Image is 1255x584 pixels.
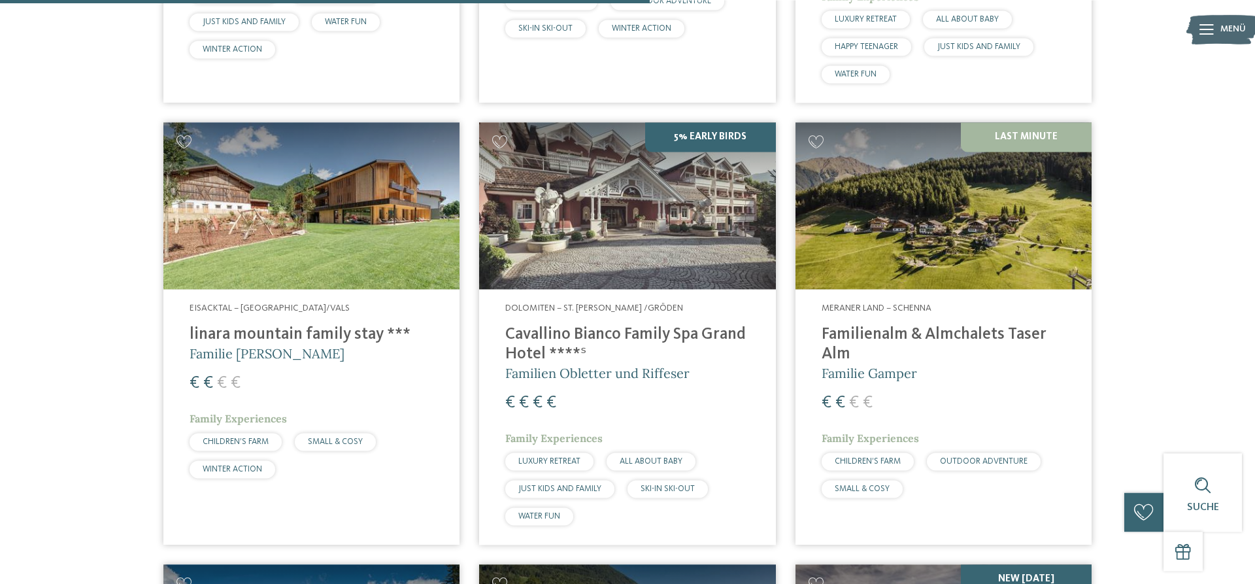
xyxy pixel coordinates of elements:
[822,325,1065,364] h4: Familienalm & Almchalets Taser Alm
[505,325,749,364] h4: Cavallino Bianco Family Spa Grand Hotel ****ˢ
[190,303,350,313] span: Eisacktal – [GEOGRAPHIC_DATA]/Vals
[203,45,262,54] span: WINTER ACTION
[835,394,845,411] span: €
[822,303,931,313] span: Meraner Land – Schenna
[505,303,683,313] span: Dolomiten – St. [PERSON_NAME] /Gröden
[231,375,241,392] span: €
[518,485,601,493] span: JUST KIDS AND FAMILY
[308,438,363,446] span: SMALL & COSY
[518,512,560,521] span: WATER FUN
[217,375,227,392] span: €
[863,394,873,411] span: €
[835,15,897,24] span: LUXURY RETREAT
[203,438,269,446] span: CHILDREN’S FARM
[641,485,695,493] span: SKI-IN SKI-OUT
[519,394,529,411] span: €
[822,394,831,411] span: €
[163,122,460,544] a: Familienhotels gesucht? Hier findet ihr die besten! Eisacktal – [GEOGRAPHIC_DATA]/Vals linara mou...
[612,24,671,33] span: WINTER ACTION
[835,43,898,51] span: HAPPY TEENAGER
[505,365,690,381] span: Familien Obletter und Riffeser
[795,122,1092,289] img: Familienhotels gesucht? Hier findet ihr die besten!
[518,457,580,466] span: LUXURY RETREAT
[620,457,682,466] span: ALL ABOUT BABY
[1187,502,1219,513] span: Suche
[163,122,460,289] img: Familienhotels gesucht? Hier findet ihr die besten!
[505,394,515,411] span: €
[325,18,367,26] span: WATER FUN
[546,394,556,411] span: €
[203,465,262,473] span: WINTER ACTION
[203,375,213,392] span: €
[190,375,199,392] span: €
[479,122,775,289] img: Family Spa Grand Hotel Cavallino Bianco ****ˢ
[937,43,1020,51] span: JUST KIDS AND FAMILY
[190,412,287,425] span: Family Experiences
[936,15,999,24] span: ALL ABOUT BABY
[835,485,890,493] span: SMALL & COSY
[835,457,901,466] span: CHILDREN’S FARM
[822,365,917,381] span: Familie Gamper
[835,70,877,78] span: WATER FUN
[795,122,1092,544] a: Familienhotels gesucht? Hier findet ihr die besten! Last Minute Meraner Land – Schenna Familienal...
[518,24,573,33] span: SKI-IN SKI-OUT
[849,394,859,411] span: €
[822,432,919,445] span: Family Experiences
[479,122,775,544] a: Familienhotels gesucht? Hier findet ihr die besten! 5% Early Birds Dolomiten – St. [PERSON_NAME] ...
[203,18,286,26] span: JUST KIDS AND FAMILY
[940,457,1028,466] span: OUTDOOR ADVENTURE
[190,345,344,362] span: Familie [PERSON_NAME]
[505,432,603,445] span: Family Experiences
[190,325,433,345] h4: linara mountain family stay ***
[533,394,543,411] span: €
